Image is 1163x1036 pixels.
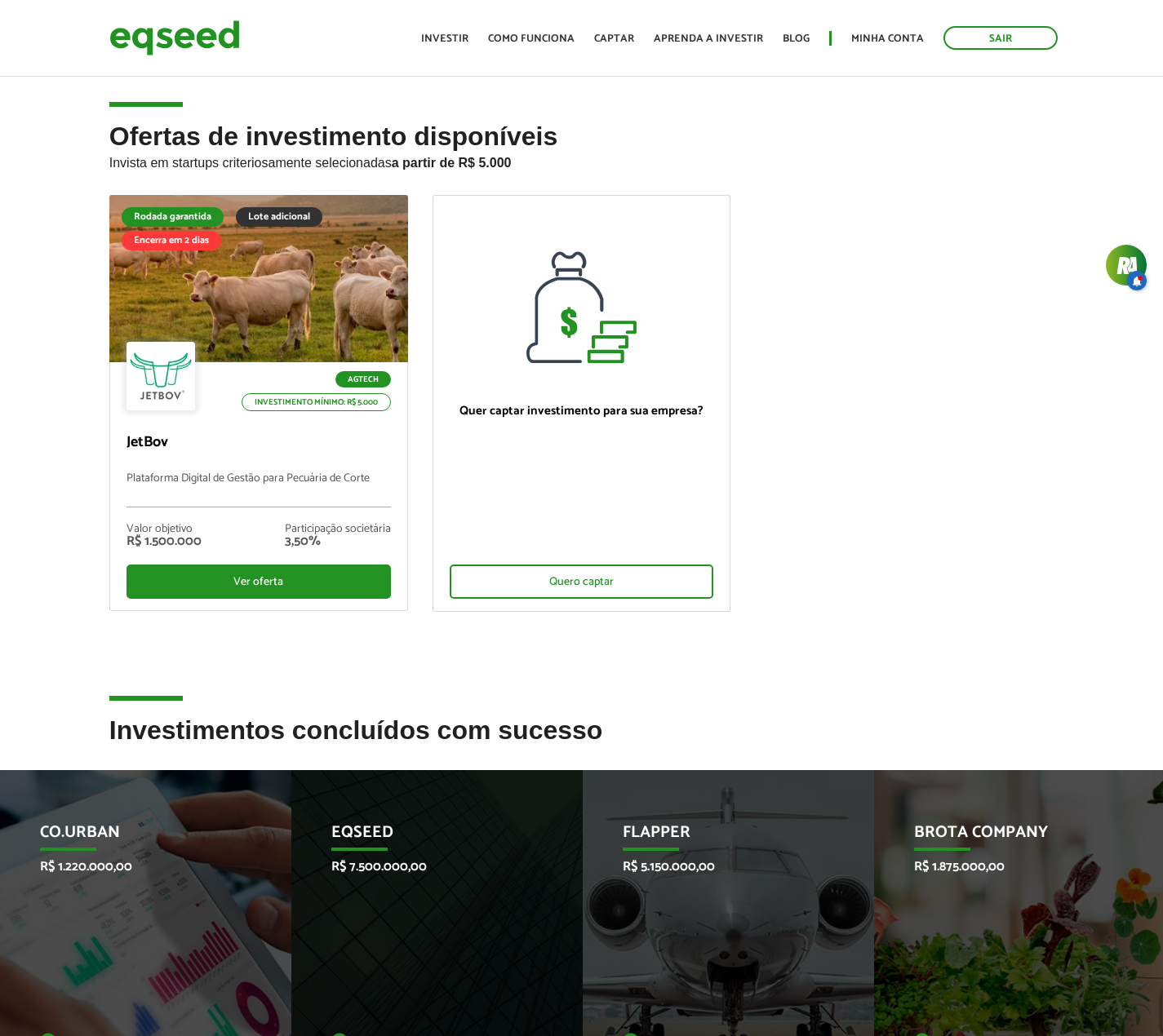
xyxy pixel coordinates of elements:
div: 3,50% [285,535,391,548]
a: Rodada garantida Lote adicional Encerra em 2 dias Agtech Investimento mínimo: R$ 5.000 JetBov Pla... [109,195,408,611]
p: Brota Company [914,823,1101,851]
h2: Investimentos concluídos com sucesso [109,716,1054,769]
p: Quer captar investimento para sua empresa? [450,404,714,418]
a: Investir [421,33,468,44]
p: Plataforma Digital de Gestão para Pecuária de Corte [127,472,391,507]
p: EqSeed [331,823,518,851]
a: Minha conta [851,33,924,44]
p: Invista em startups criteriosamente selecionadas [109,151,1054,170]
a: Blog [783,33,810,44]
a: Sair [943,26,1058,50]
div: Rodada garantida [122,207,224,227]
p: R$ 7.500.000,00 [331,859,518,874]
h2: Ofertas de investimento disponíveis [109,122,1054,195]
p: JetBov [127,434,391,452]
div: Ver oferta [127,564,391,599]
div: R$ 1.500.000 [127,535,202,548]
strong: a partir de R$ 5.000 [392,156,512,170]
a: Captar [594,33,634,44]
img: EqSeed [109,16,240,60]
p: R$ 1.220.000,00 [40,859,227,874]
div: Participação societária [285,524,391,535]
div: Encerra em 2 dias [122,231,221,250]
div: Quero captar [450,564,714,599]
a: Como funciona [488,33,575,44]
div: Lote adicional [236,207,322,227]
p: Agtech [335,371,391,387]
a: Quer captar investimento para sua empresa? Quero captar [433,195,731,612]
div: Valor objetivo [127,524,202,535]
p: Co.Urban [40,823,227,851]
a: Aprenda a investir [654,33,763,44]
p: R$ 5.150.000,00 [623,859,810,874]
p: R$ 1.875.000,00 [914,859,1101,874]
p: Flapper [623,823,810,851]
p: Investimento mínimo: R$ 5.000 [242,393,391,411]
